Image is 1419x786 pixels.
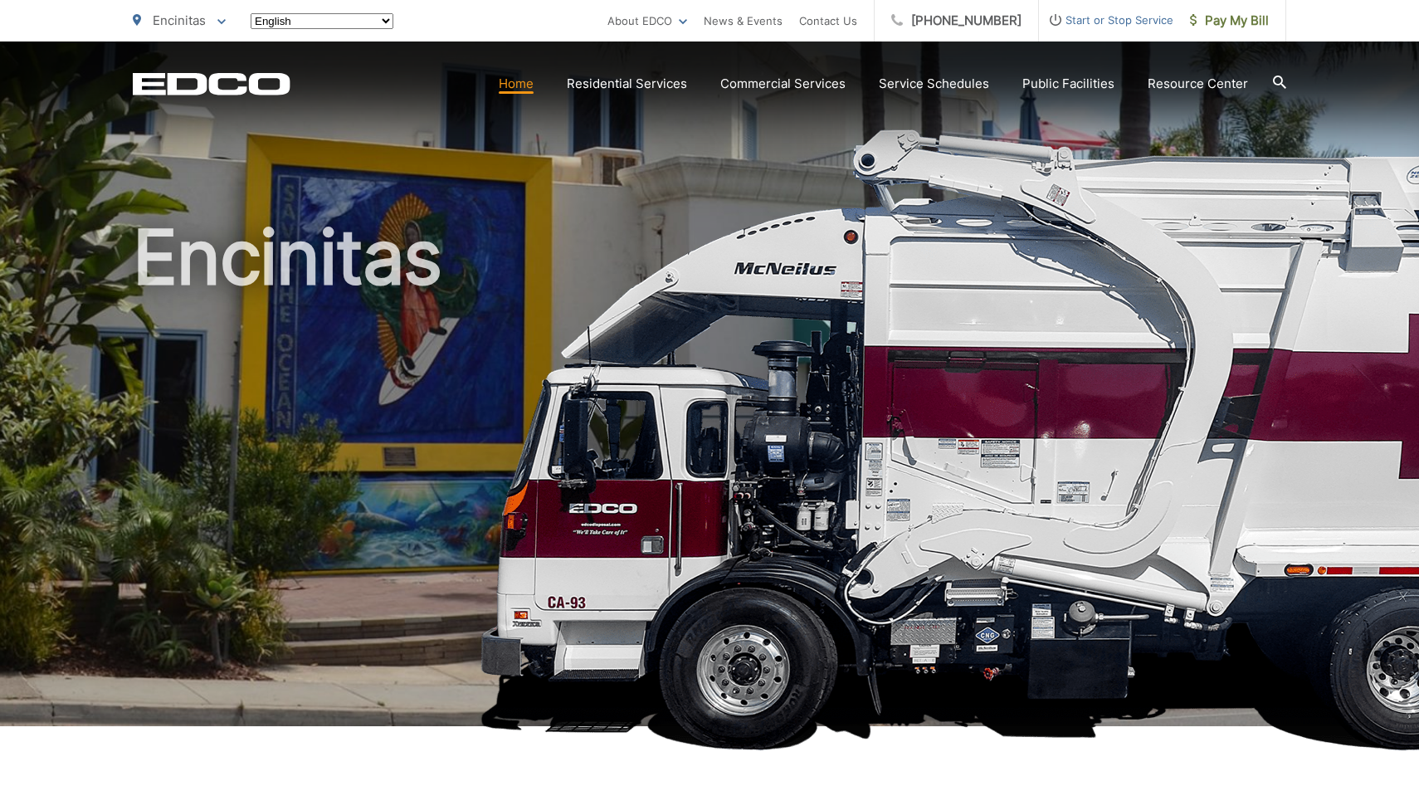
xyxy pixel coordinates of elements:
[879,74,989,94] a: Service Schedules
[799,11,857,31] a: Contact Us
[133,216,1286,741] h1: Encinitas
[133,72,290,95] a: EDCD logo. Return to the homepage.
[251,13,393,29] select: Select a language
[704,11,783,31] a: News & Events
[720,74,846,94] a: Commercial Services
[153,12,206,28] span: Encinitas
[1022,74,1114,94] a: Public Facilities
[1190,11,1269,31] span: Pay My Bill
[607,11,687,31] a: About EDCO
[499,74,534,94] a: Home
[567,74,687,94] a: Residential Services
[1148,74,1248,94] a: Resource Center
